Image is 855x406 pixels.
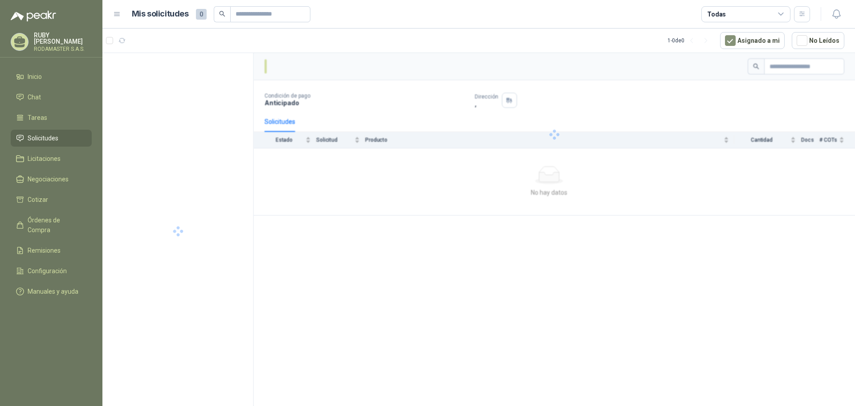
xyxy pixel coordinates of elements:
[11,191,92,208] a: Cotizar
[132,8,189,21] h1: Mis solicitudes
[28,133,58,143] span: Solicitudes
[28,215,83,235] span: Órdenes de Compra
[28,195,48,205] span: Cotizar
[11,130,92,147] a: Solicitudes
[11,109,92,126] a: Tareas
[28,113,47,123] span: Tareas
[34,32,92,45] p: RUBY [PERSON_NAME]
[11,68,92,85] a: Inicio
[11,212,92,238] a: Órdenes de Compra
[11,283,92,300] a: Manuales y ayuda
[707,9,726,19] div: Todas
[219,11,225,17] span: search
[28,266,67,276] span: Configuración
[28,154,61,164] span: Licitaciones
[11,11,56,21] img: Logo peakr
[11,89,92,106] a: Chat
[34,46,92,52] p: RODAMASTER S.A.S.
[28,92,41,102] span: Chat
[720,32,785,49] button: Asignado a mi
[11,262,92,279] a: Configuración
[28,287,78,296] span: Manuales y ayuda
[28,174,69,184] span: Negociaciones
[668,33,713,48] div: 1 - 0 de 0
[28,72,42,82] span: Inicio
[792,32,844,49] button: No Leídos
[11,150,92,167] a: Licitaciones
[11,242,92,259] a: Remisiones
[28,246,61,255] span: Remisiones
[196,9,207,20] span: 0
[11,171,92,188] a: Negociaciones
